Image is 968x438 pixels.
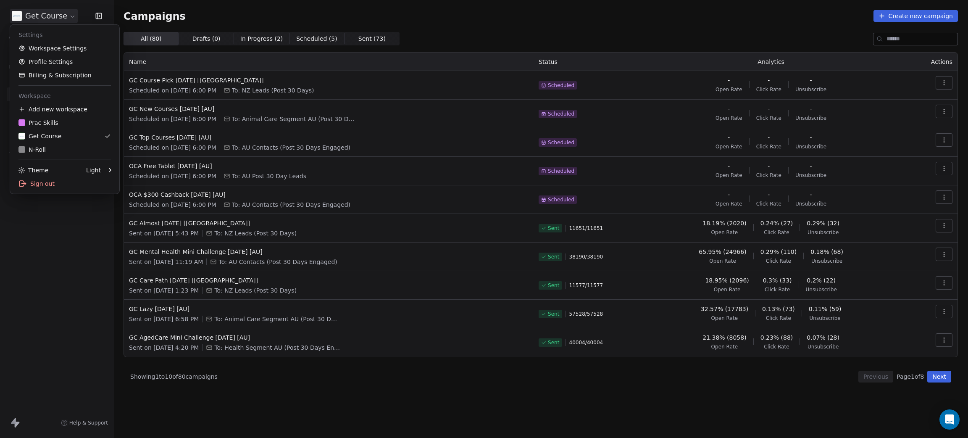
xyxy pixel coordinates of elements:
div: Workspace [13,89,116,103]
div: Settings [13,28,116,42]
a: Profile Settings [13,55,116,69]
a: Billing & Subscription [13,69,116,82]
div: N-Roll [18,145,46,154]
div: Sign out [13,177,116,190]
div: Get Course [18,132,61,140]
div: Light [86,166,101,174]
div: Add new workspace [13,103,116,116]
div: Prac Skills [18,119,58,127]
img: gc-on-white.png [18,133,25,140]
div: Theme [18,166,48,174]
a: Workspace Settings [13,42,116,55]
